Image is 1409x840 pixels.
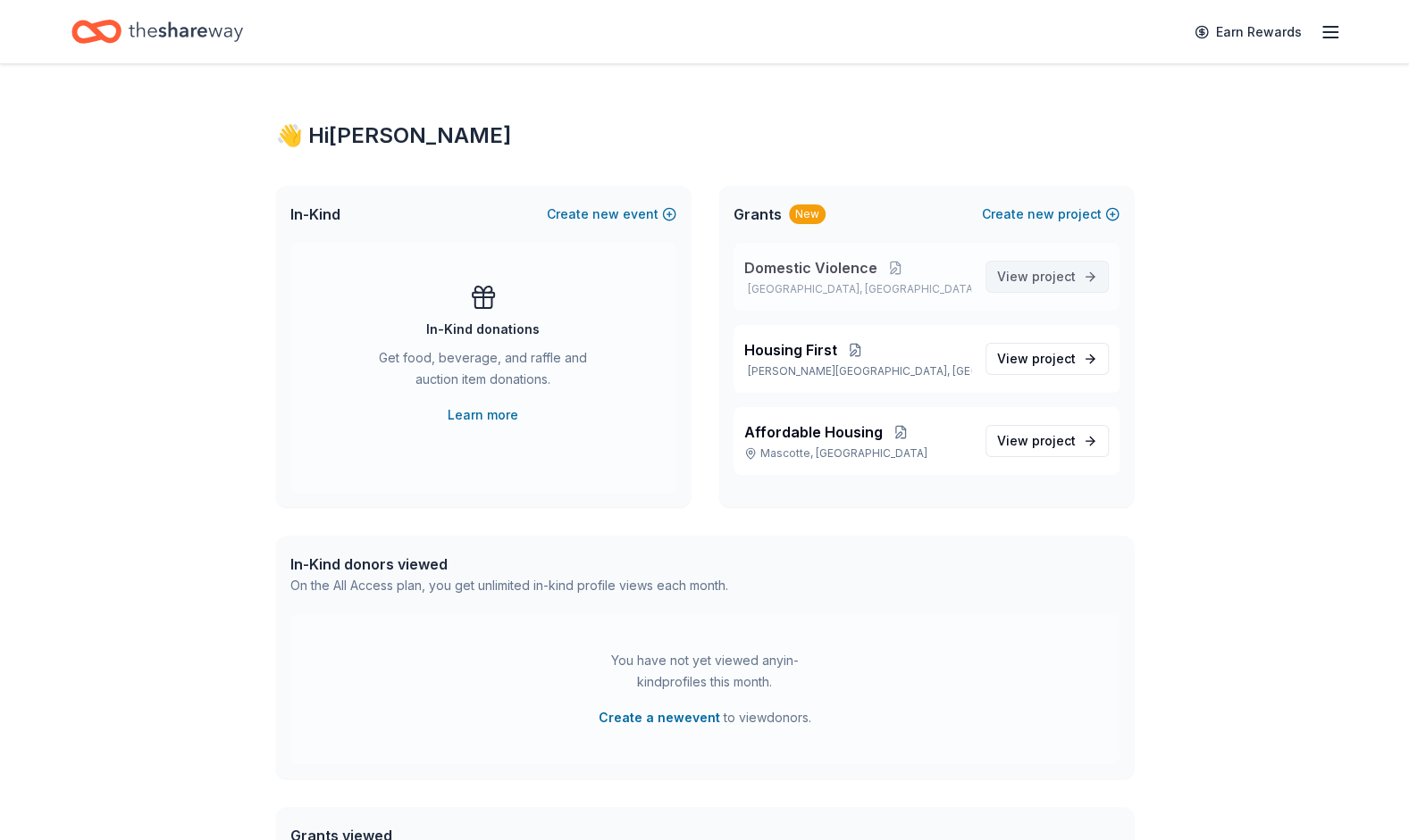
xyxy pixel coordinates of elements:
[599,707,811,728] span: to view donors .
[985,343,1109,375] a: View project
[290,553,728,575] div: In-Kind donors viewed
[448,404,518,426] a: Learn more
[744,257,877,279] span: Domestic Violence
[362,347,605,397] div: Get food, beverage, and raffle and auction item donations.
[982,204,1120,225] button: Createnewproject
[592,204,619,225] span: new
[997,430,1076,452] span: View
[985,425,1109,457] a: View project
[744,446,971,461] p: Mascotte, [GEOGRAPHIC_DATA]
[744,339,837,361] span: Housing First
[744,364,971,378] p: [PERSON_NAME][GEOGRAPHIC_DATA], [GEOGRAPHIC_DATA]
[593,650,817,693] div: You have not yet viewed any in-kind profiles this month.
[744,421,883,443] span: Affordable Housing
[997,348,1076,370] span: View
[789,204,826,224] div: New
[290,575,728,596] div: On the All Access plan, you get unlimited in-kind profile views each month.
[290,204,340,225] span: In-Kind
[71,11,243,53] a: Home
[1032,269,1076,284] span: project
[1032,351,1076,366] span: project
[985,261,1109,293] a: View project
[744,282,971,296] p: [GEOGRAPHIC_DATA], [GEOGRAPHIC_DATA]
[1032,433,1076,448] span: project
[276,121,1134,150] div: 👋 Hi [PERSON_NAME]
[426,319,540,340] div: In-Kind donations
[997,266,1076,287] span: View
[1027,204,1054,225] span: new
[734,204,782,225] span: Grants
[1184,16,1313,48] a: Earn Rewards
[599,707,720,728] button: Create a newevent
[547,204,676,225] button: Createnewevent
